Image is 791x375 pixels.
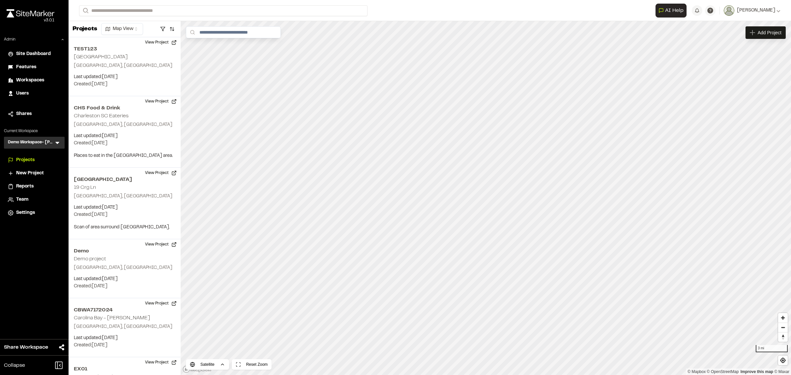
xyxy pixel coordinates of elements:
[8,77,61,84] a: Workspaces
[74,334,175,342] p: Last updated: [DATE]
[141,96,181,107] button: View Project
[74,140,175,147] p: Created: [DATE]
[724,5,734,16] img: User
[74,185,96,190] h2: 19 Crg Ln
[8,64,61,71] a: Features
[74,62,175,70] p: [GEOGRAPHIC_DATA], [GEOGRAPHIC_DATA]
[656,4,689,17] div: Open AI Assistant
[232,359,272,370] button: Reset Zoom
[79,5,91,16] button: Search
[74,247,175,255] h2: Demo
[8,110,61,118] a: Shares
[74,204,175,211] p: Last updated: [DATE]
[74,73,175,81] p: Last updated: [DATE]
[4,361,25,369] span: Collapse
[186,359,229,370] button: Satellite
[74,264,175,272] p: [GEOGRAPHIC_DATA], [GEOGRAPHIC_DATA]
[74,275,175,283] p: Last updated: [DATE]
[141,168,181,178] button: View Project
[74,132,175,140] p: Last updated: [DATE]
[16,50,51,58] span: Site Dashboard
[8,157,61,164] a: Projects
[665,7,684,14] span: AI Help
[74,316,150,320] h2: Carolina Bay - [PERSON_NAME]
[4,128,65,134] p: Current Workspace
[8,183,61,190] a: Reports
[74,114,129,118] h2: Charleston SC Eateries
[16,157,35,164] span: Projects
[16,196,28,203] span: Team
[74,152,175,159] p: Places to eat in the [GEOGRAPHIC_DATA] area.
[737,7,775,14] span: [PERSON_NAME]
[688,369,706,374] a: Mapbox
[74,45,175,53] h2: TEST123
[758,29,781,36] span: Add Project
[74,193,175,200] p: [GEOGRAPHIC_DATA], [GEOGRAPHIC_DATA]
[778,356,788,365] button: Find my location
[8,209,61,216] a: Settings
[7,9,54,17] img: rebrand.png
[141,298,181,309] button: View Project
[8,170,61,177] a: New Project
[7,17,54,23] div: Oh geez...please don't...
[74,104,175,112] h2: CHS Food & Drink
[16,90,29,97] span: Users
[8,90,61,97] a: Users
[74,342,175,349] p: Created: [DATE]
[74,306,175,314] h2: CBWA7172024
[16,64,36,71] span: Features
[741,369,773,374] a: Map feedback
[141,357,181,368] button: View Project
[183,365,212,373] a: Mapbox logo
[74,257,106,261] h2: Demo project
[778,332,788,342] button: Reset bearing to north
[8,139,54,146] h3: Demo Workspace- [PERSON_NAME]
[16,77,44,84] span: Workspaces
[74,323,175,331] p: [GEOGRAPHIC_DATA], [GEOGRAPHIC_DATA]
[724,5,780,16] button: [PERSON_NAME]
[74,81,175,88] p: Created: [DATE]
[74,365,175,373] h2: EX01
[141,239,181,250] button: View Project
[8,50,61,58] a: Site Dashboard
[656,4,687,17] button: Open AI Assistant
[774,369,789,374] a: Maxar
[778,332,788,342] span: Reset bearing to north
[4,37,15,43] p: Admin
[778,313,788,323] button: Zoom in
[16,209,35,216] span: Settings
[74,224,175,231] p: Scan of area surround [GEOGRAPHIC_DATA].
[8,196,61,203] a: Team
[74,176,175,184] h2: [GEOGRAPHIC_DATA]
[74,283,175,290] p: Created: [DATE]
[141,37,181,48] button: View Project
[756,345,788,352] div: 3 mi
[707,369,739,374] a: OpenStreetMap
[778,323,788,332] button: Zoom out
[74,211,175,218] p: Created: [DATE]
[74,55,128,59] h2: [GEOGRAPHIC_DATA]
[73,25,97,34] p: Projects
[4,343,48,351] span: Share Workspace
[16,170,44,177] span: New Project
[16,110,32,118] span: Shares
[74,121,175,129] p: [GEOGRAPHIC_DATA], [GEOGRAPHIC_DATA]
[16,183,34,190] span: Reports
